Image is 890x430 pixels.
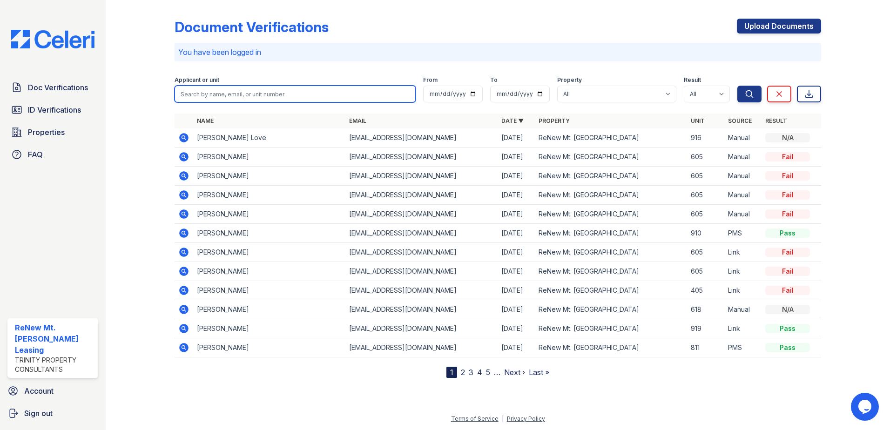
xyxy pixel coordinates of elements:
td: Link [724,319,762,338]
span: Account [24,385,54,396]
a: Email [349,117,366,124]
span: Doc Verifications [28,82,88,93]
td: ReNew Mt. [GEOGRAPHIC_DATA] [535,281,687,300]
div: 1 [446,367,457,378]
div: Trinity Property Consultants [15,356,94,374]
td: Manual [724,205,762,224]
a: Terms of Service [451,415,499,422]
a: ID Verifications [7,101,98,119]
td: [PERSON_NAME] [193,300,345,319]
td: Manual [724,300,762,319]
td: PMS [724,224,762,243]
div: Fail [765,152,810,161]
td: [EMAIL_ADDRESS][DOMAIN_NAME] [345,281,498,300]
td: [DATE] [498,281,535,300]
td: 916 [687,128,724,148]
a: Result [765,117,787,124]
td: 605 [687,205,724,224]
td: ReNew Mt. [GEOGRAPHIC_DATA] [535,338,687,357]
td: [EMAIL_ADDRESS][DOMAIN_NAME] [345,186,498,205]
td: ReNew Mt. [GEOGRAPHIC_DATA] [535,167,687,186]
td: [EMAIL_ADDRESS][DOMAIN_NAME] [345,243,498,262]
td: Link [724,262,762,281]
td: [EMAIL_ADDRESS][DOMAIN_NAME] [345,224,498,243]
div: Fail [765,248,810,257]
td: Manual [724,148,762,167]
a: Date ▼ [501,117,524,124]
td: [DATE] [498,148,535,167]
td: [EMAIL_ADDRESS][DOMAIN_NAME] [345,128,498,148]
td: [DATE] [498,128,535,148]
td: Link [724,243,762,262]
td: [DATE] [498,319,535,338]
label: Property [557,76,582,84]
div: Document Verifications [175,19,329,35]
td: ReNew Mt. [GEOGRAPHIC_DATA] [535,128,687,148]
a: 3 [469,368,473,377]
td: ReNew Mt. [GEOGRAPHIC_DATA] [535,224,687,243]
div: N/A [765,133,810,142]
td: ReNew Mt. [GEOGRAPHIC_DATA] [535,300,687,319]
iframe: chat widget [851,393,881,421]
td: [DATE] [498,167,535,186]
td: 605 [687,148,724,167]
td: 919 [687,319,724,338]
td: ReNew Mt. [GEOGRAPHIC_DATA] [535,262,687,281]
td: [EMAIL_ADDRESS][DOMAIN_NAME] [345,205,498,224]
span: ID Verifications [28,104,81,115]
td: [EMAIL_ADDRESS][DOMAIN_NAME] [345,148,498,167]
a: Next › [504,368,525,377]
a: FAQ [7,145,98,164]
td: [PERSON_NAME] [193,338,345,357]
td: [PERSON_NAME] [193,186,345,205]
td: [EMAIL_ADDRESS][DOMAIN_NAME] [345,319,498,338]
a: Property [539,117,570,124]
a: 4 [477,368,482,377]
td: [DATE] [498,186,535,205]
td: [EMAIL_ADDRESS][DOMAIN_NAME] [345,300,498,319]
td: [DATE] [498,224,535,243]
a: Last » [529,368,549,377]
td: [DATE] [498,300,535,319]
div: Fail [765,171,810,181]
td: ReNew Mt. [GEOGRAPHIC_DATA] [535,148,687,167]
a: Properties [7,123,98,141]
div: Fail [765,286,810,295]
div: Pass [765,324,810,333]
label: Result [684,76,701,84]
td: Manual [724,128,762,148]
td: 605 [687,186,724,205]
td: 405 [687,281,724,300]
td: [PERSON_NAME] [193,243,345,262]
td: 910 [687,224,724,243]
a: Source [728,117,752,124]
td: [PERSON_NAME] Love [193,128,345,148]
td: [EMAIL_ADDRESS][DOMAIN_NAME] [345,167,498,186]
div: | [502,415,504,422]
span: Properties [28,127,65,138]
td: PMS [724,338,762,357]
span: … [494,367,500,378]
td: [DATE] [498,338,535,357]
td: [PERSON_NAME] [193,319,345,338]
label: From [423,76,438,84]
td: Manual [724,167,762,186]
div: Pass [765,343,810,352]
div: Fail [765,190,810,200]
td: [EMAIL_ADDRESS][DOMAIN_NAME] [345,338,498,357]
td: [PERSON_NAME] [193,224,345,243]
div: ReNew Mt. [PERSON_NAME] Leasing [15,322,94,356]
a: Sign out [4,404,102,423]
td: ReNew Mt. [GEOGRAPHIC_DATA] [535,186,687,205]
td: 605 [687,262,724,281]
img: CE_Logo_Blue-a8612792a0a2168367f1c8372b55b34899dd931a85d93a1a3d3e32e68fde9ad4.png [4,30,102,48]
p: You have been logged in [178,47,817,58]
a: Unit [691,117,705,124]
td: 605 [687,243,724,262]
input: Search by name, email, or unit number [175,86,416,102]
div: N/A [765,305,810,314]
span: Sign out [24,408,53,419]
td: [DATE] [498,243,535,262]
td: [DATE] [498,205,535,224]
td: [PERSON_NAME] [193,205,345,224]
